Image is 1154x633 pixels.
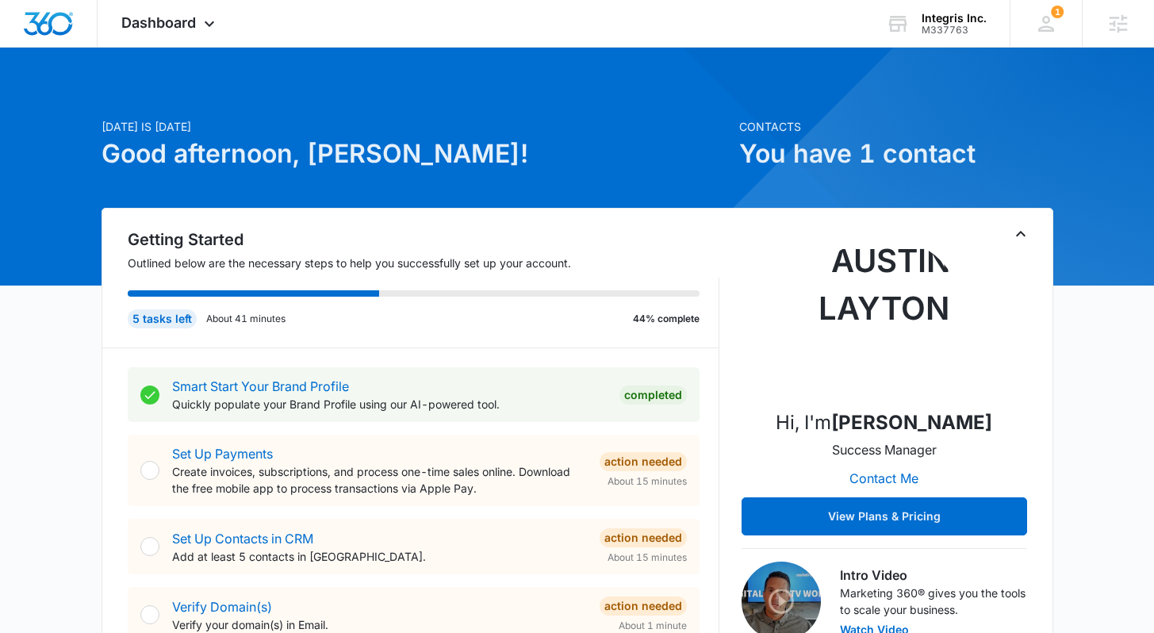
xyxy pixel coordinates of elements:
[742,497,1027,535] button: View Plans & Pricing
[172,463,587,497] p: Create invoices, subscriptions, and process one-time sales online. Download the free mobile app t...
[619,619,687,633] span: About 1 minute
[102,118,730,135] p: [DATE] is [DATE]
[600,528,687,547] div: Action Needed
[832,440,937,459] p: Success Manager
[172,599,272,615] a: Verify Domain(s)
[128,309,197,328] div: 5 tasks left
[840,585,1027,618] p: Marketing 360® gives you the tools to scale your business.
[633,312,700,326] p: 44% complete
[600,452,687,471] div: Action Needed
[172,531,313,547] a: Set Up Contacts in CRM
[922,12,987,25] div: account name
[840,566,1027,585] h3: Intro Video
[128,255,719,271] p: Outlined below are the necessary steps to help you successfully set up your account.
[121,14,196,31] span: Dashboard
[172,396,607,412] p: Quickly populate your Brand Profile using our AI-powered tool.
[834,459,934,497] button: Contact Me
[172,446,273,462] a: Set Up Payments
[128,228,719,251] h2: Getting Started
[172,378,349,394] a: Smart Start Your Brand Profile
[608,474,687,489] span: About 15 minutes
[608,551,687,565] span: About 15 minutes
[739,118,1053,135] p: Contacts
[1051,6,1064,18] div: notifications count
[172,548,587,565] p: Add at least 5 contacts in [GEOGRAPHIC_DATA].
[739,135,1053,173] h1: You have 1 contact
[922,25,987,36] div: account id
[831,411,992,434] strong: [PERSON_NAME]
[600,597,687,616] div: Action Needed
[1051,6,1064,18] span: 1
[206,312,286,326] p: About 41 minutes
[1011,224,1030,244] button: Toggle Collapse
[776,409,992,437] p: Hi, I'm
[172,616,587,633] p: Verify your domain(s) in Email.
[805,237,964,396] img: Austin Layton
[102,135,730,173] h1: Good afternoon, [PERSON_NAME]!
[619,386,687,405] div: Completed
